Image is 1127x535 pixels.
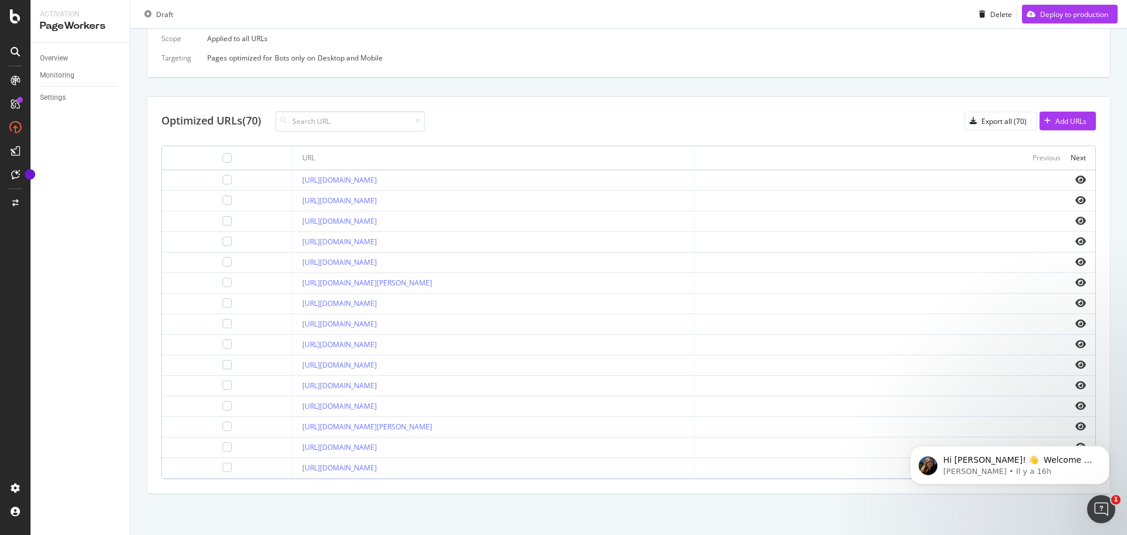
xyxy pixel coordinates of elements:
div: Tooltip anchor [25,169,35,180]
a: [URL][DOMAIN_NAME][PERSON_NAME] [302,278,432,288]
button: Export all (70) [964,112,1037,130]
div: Optimized URLs (70) [161,113,261,129]
button: Deploy to production [1022,5,1118,23]
i: eye [1075,401,1086,410]
button: Previous [1032,151,1061,165]
a: [URL][DOMAIN_NAME] [302,196,377,206]
a: [URL][DOMAIN_NAME] [302,257,377,267]
i: eye [1075,175,1086,184]
div: Export all (70) [981,116,1027,126]
a: Overview [40,52,122,65]
a: Monitoring [40,69,122,82]
div: Activation [40,9,120,19]
i: eye [1075,196,1086,205]
a: [URL][DOMAIN_NAME] [302,401,377,411]
a: Settings [40,92,122,104]
i: eye [1075,237,1086,246]
span: 1 [1111,495,1121,504]
i: eye [1075,319,1086,328]
a: [URL][DOMAIN_NAME] [302,175,377,185]
div: Pages optimized for on [207,53,1096,63]
a: [URL][DOMAIN_NAME] [302,360,377,370]
div: Add URLs [1055,116,1086,126]
div: Deploy to production [1040,9,1108,19]
div: Settings [40,92,66,104]
a: [URL][DOMAIN_NAME] [302,319,377,329]
a: [URL][DOMAIN_NAME] [302,339,377,349]
i: eye [1075,381,1086,390]
a: [URL][DOMAIN_NAME] [302,442,377,452]
a: [URL][DOMAIN_NAME] [302,237,377,247]
input: Search URL [275,111,425,132]
button: Next [1071,151,1086,165]
div: Desktop and Mobile [318,53,383,63]
div: Previous [1032,153,1061,163]
a: [URL][DOMAIN_NAME] [302,381,377,391]
div: URL [302,153,315,163]
a: [URL][DOMAIN_NAME] [302,463,377,473]
i: eye [1075,257,1086,267]
i: eye [1075,278,1086,287]
div: Targeting [161,53,198,63]
div: Bots only [275,53,305,63]
a: [URL][DOMAIN_NAME] [302,216,377,226]
div: Overview [40,52,68,65]
a: [URL][DOMAIN_NAME] [302,298,377,308]
div: Next [1071,153,1086,163]
i: eye [1075,216,1086,226]
div: Delete [990,9,1012,19]
div: Draft [156,9,173,19]
a: [URL][DOMAIN_NAME][PERSON_NAME] [302,422,432,432]
i: eye [1075,339,1086,349]
button: Delete [974,5,1012,23]
iframe: Intercom notifications message [892,421,1127,503]
i: eye [1075,298,1086,308]
iframe: Intercom live chat [1087,495,1115,523]
div: Scope [161,33,198,43]
div: Monitoring [40,69,75,82]
button: Add URLs [1040,112,1096,130]
i: eye [1075,360,1086,369]
div: PageWorkers [40,19,120,33]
